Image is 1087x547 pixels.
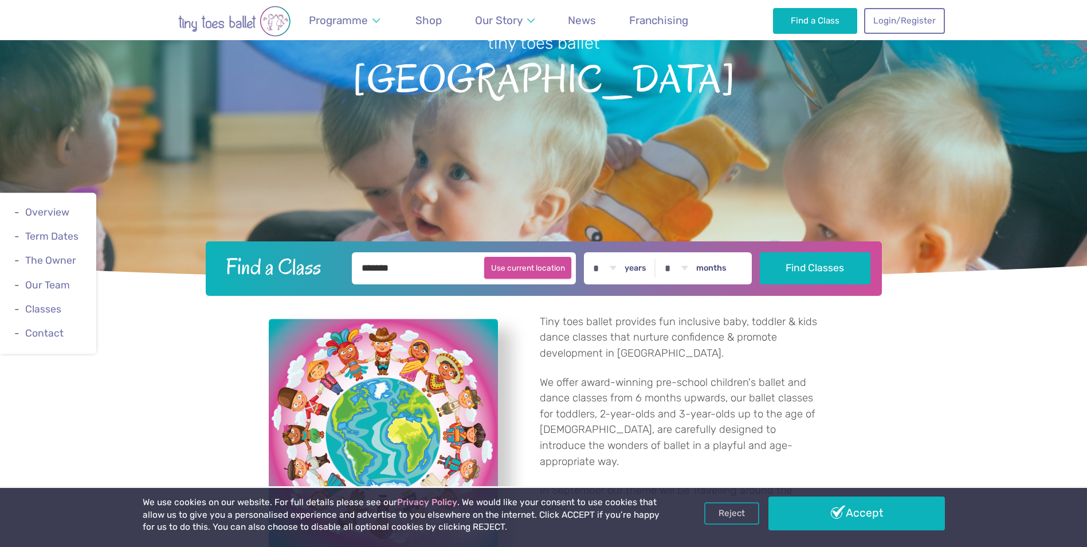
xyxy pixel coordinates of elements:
a: Overview [25,206,69,218]
a: The Owner [25,255,76,267]
span: Our Story [475,14,523,27]
button: Find Classes [760,252,870,284]
span: Shop [415,14,442,27]
button: Use current location [484,257,572,279]
a: Our Team [25,279,70,291]
span: Programme [309,14,368,27]
a: Term Dates [25,230,79,242]
a: Shop [410,7,448,34]
a: Contact [25,327,64,339]
span: News [568,14,596,27]
a: News [563,7,602,34]
label: months [696,263,727,273]
a: Login/Register [864,8,944,33]
a: Our Story [469,7,540,34]
small: tiny toes ballet [488,33,600,53]
a: Classes [25,303,61,315]
a: Franchising [624,7,694,34]
img: tiny toes ballet [143,6,326,37]
span: [GEOGRAPHIC_DATA] [20,54,1067,101]
p: Tiny toes ballet provides fun inclusive baby, toddler & kids dance classes that nurture confidenc... [540,314,819,362]
a: Reject [704,502,759,524]
h2: Find a Class [217,252,344,281]
label: years [625,263,646,273]
p: We use cookies on our website. For full details please see our . We would like your consent to us... [143,497,664,534]
p: We offer award-winning pre-school children's ballet and dance classes from 6 months upwards, our ... [540,375,819,470]
p: In September our theme will be Travelling around the World! [540,483,819,514]
a: Find a Class [773,8,857,33]
a: Privacy Policy [397,497,457,507]
a: Programme [304,7,386,34]
a: Accept [768,497,945,530]
span: Franchising [629,14,688,27]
